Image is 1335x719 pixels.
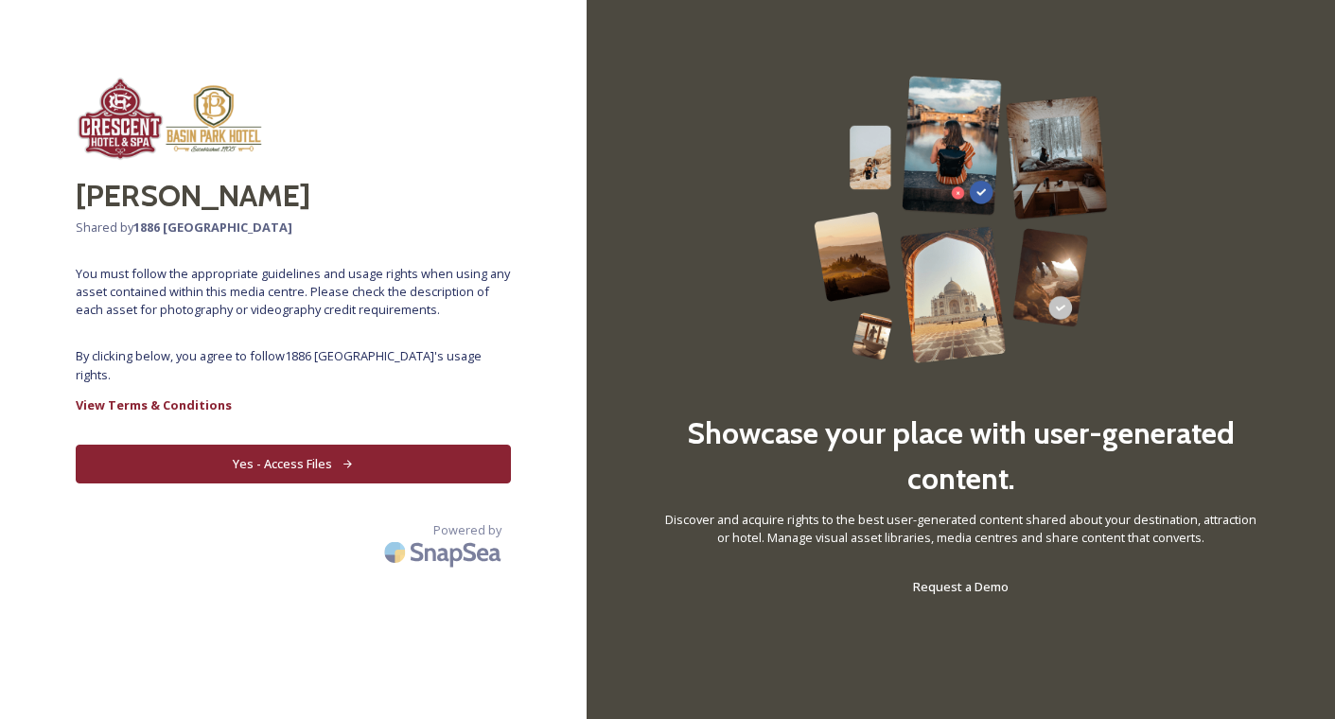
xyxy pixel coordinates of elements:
[76,76,265,164] img: Copy%20of%20logos.png
[76,173,511,219] h2: [PERSON_NAME]
[76,219,511,237] span: Shared by
[814,76,1107,363] img: 63b42ca75bacad526042e722_Group%20154-p-800.png
[913,575,1009,598] a: Request a Demo
[76,347,511,383] span: By clicking below, you agree to follow 1886 [GEOGRAPHIC_DATA] 's usage rights.
[76,396,232,413] strong: View Terms & Conditions
[76,394,511,416] a: View Terms & Conditions
[76,265,511,320] span: You must follow the appropriate guidelines and usage rights when using any asset contained within...
[913,578,1009,595] span: Request a Demo
[433,521,501,539] span: Powered by
[133,219,292,236] strong: 1886 [GEOGRAPHIC_DATA]
[662,411,1259,501] h2: Showcase your place with user-generated content.
[76,445,511,483] button: Yes - Access Files
[662,511,1259,547] span: Discover and acquire rights to the best user-generated content shared about your destination, att...
[378,530,511,574] img: SnapSea Logo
